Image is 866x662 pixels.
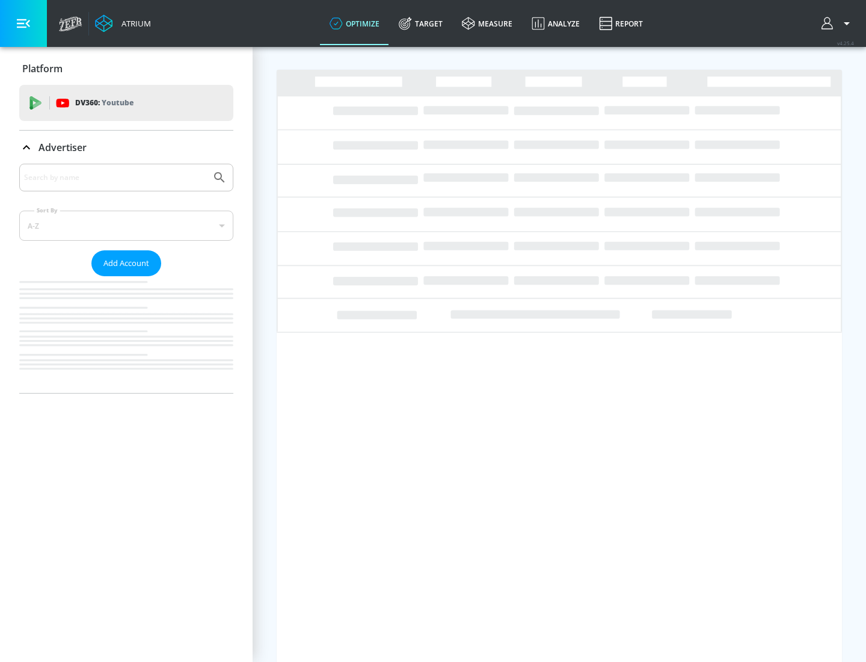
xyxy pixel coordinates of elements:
div: A-Z [19,211,233,241]
input: Search by name [24,170,206,185]
p: Platform [22,62,63,75]
a: Report [589,2,653,45]
span: v 4.25.4 [837,40,854,46]
button: Add Account [91,250,161,276]
div: DV360: Youtube [19,85,233,121]
div: Advertiser [19,131,233,164]
a: Target [389,2,452,45]
div: Atrium [117,18,151,29]
div: Advertiser [19,164,233,393]
p: Youtube [102,96,134,109]
label: Sort By [34,206,60,214]
a: optimize [320,2,389,45]
span: Add Account [103,256,149,270]
nav: list of Advertiser [19,276,233,393]
a: Atrium [95,14,151,32]
p: Advertiser [38,141,87,154]
p: DV360: [75,96,134,110]
a: Analyze [522,2,589,45]
a: measure [452,2,522,45]
div: Platform [19,52,233,85]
